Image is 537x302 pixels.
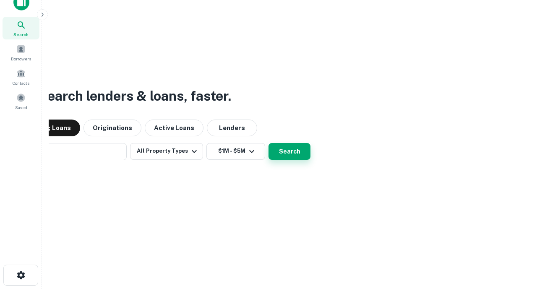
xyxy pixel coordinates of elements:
[3,41,39,64] a: Borrowers
[206,143,265,160] button: $1M - $5M
[13,31,29,38] span: Search
[3,90,39,112] a: Saved
[83,120,141,136] button: Originations
[15,104,27,111] span: Saved
[11,55,31,62] span: Borrowers
[3,17,39,39] a: Search
[13,80,29,86] span: Contacts
[38,86,231,106] h3: Search lenders & loans, faster.
[268,143,310,160] button: Search
[130,143,203,160] button: All Property Types
[495,235,537,275] iframe: Chat Widget
[145,120,203,136] button: Active Loans
[3,65,39,88] a: Contacts
[207,120,257,136] button: Lenders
